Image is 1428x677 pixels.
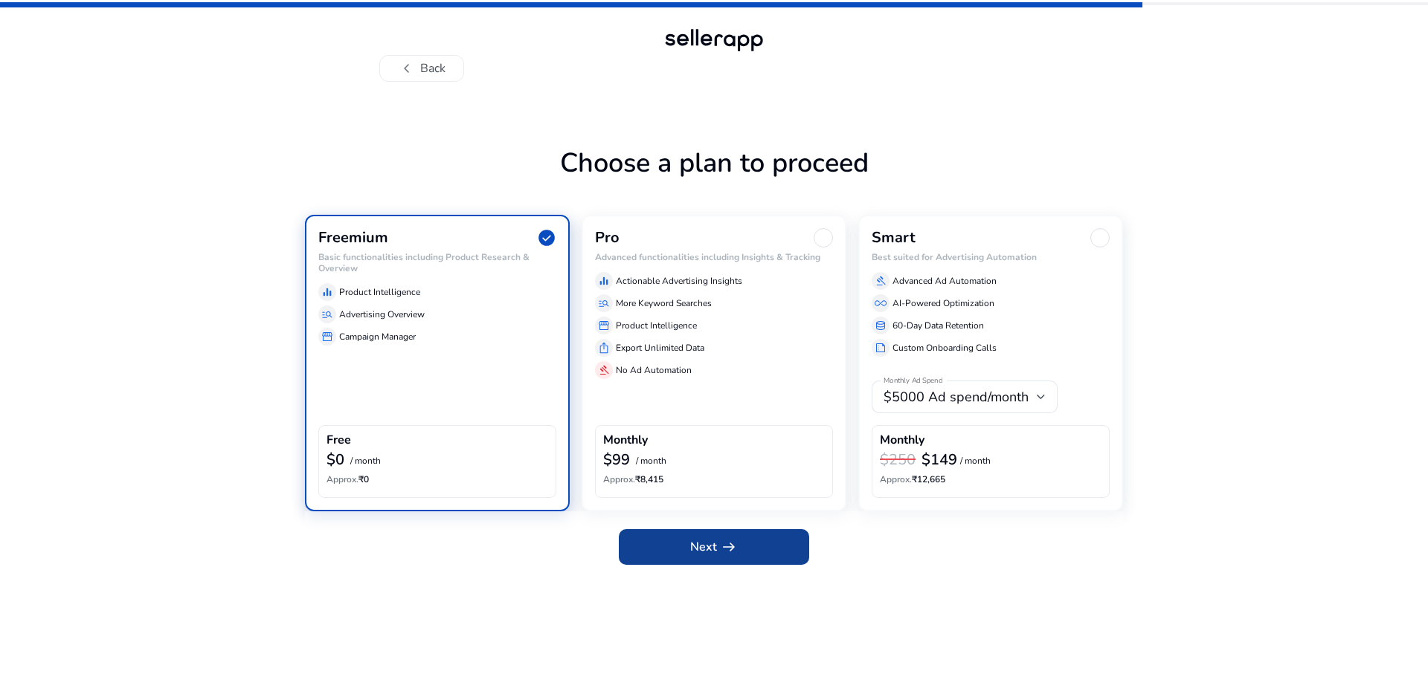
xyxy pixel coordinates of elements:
[318,252,556,273] h6: Basic functionalities including Product Research & Overview
[616,274,742,288] p: Actionable Advertising Insights
[690,538,738,556] span: Next
[619,529,809,565] button: Nextarrow_right_alt
[892,341,997,354] p: Custom Onboarding Calls
[616,297,712,310] p: More Keyword Searches
[720,538,738,556] span: arrow_right_alt
[598,342,610,354] span: ios_share
[880,474,1101,485] h6: ₹12,665
[880,451,916,469] h3: $250
[616,319,697,332] p: Product Intelligence
[892,297,994,310] p: AI-Powered Optimization
[339,330,416,343] p: Campaign Manager
[305,147,1123,215] h1: Choose a plan to proceed
[892,319,984,332] p: 60-Day Data Retention
[603,473,635,485] span: Approx.
[321,331,333,343] span: storefront
[327,473,358,485] span: Approx.
[327,450,344,470] b: $0
[875,297,887,309] span: all_inclusive
[598,364,610,376] span: gavel
[321,286,333,298] span: equalizer
[875,320,887,331] span: database
[616,363,692,377] p: No Ad Automation
[339,285,420,299] p: Product Intelligence
[875,275,887,287] span: gavel
[872,252,1110,262] h6: Best suited for Advertising Automation
[595,252,833,262] h6: Advanced functionalities including Insights & Tracking
[603,450,630,470] b: $99
[922,450,957,470] b: $149
[598,275,610,287] span: equalizer
[892,274,997,288] p: Advanced Ad Automation
[598,320,610,331] span: storefront
[884,388,1029,406] span: $5000 Ad spend/month
[880,433,924,447] h4: Monthly
[398,59,416,77] span: chevron_left
[321,308,333,320] span: manage_search
[350,456,381,466] p: / month
[884,376,942,386] mat-label: Monthly Ad Spend
[598,297,610,309] span: manage_search
[327,433,351,447] h4: Free
[872,229,916,247] h3: Smart
[595,229,620,247] h3: Pro
[880,473,912,485] span: Approx.
[318,229,388,247] h3: Freemium
[636,456,666,466] p: / month
[537,228,556,247] span: check_circle
[327,474,548,485] h6: ₹0
[379,55,464,82] button: chevron_leftBack
[616,341,704,354] p: Export Unlimited Data
[960,456,991,466] p: / month
[339,308,425,321] p: Advertising Overview
[875,342,887,354] span: summarize
[603,433,648,447] h4: Monthly
[603,474,825,485] h6: ₹8,415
